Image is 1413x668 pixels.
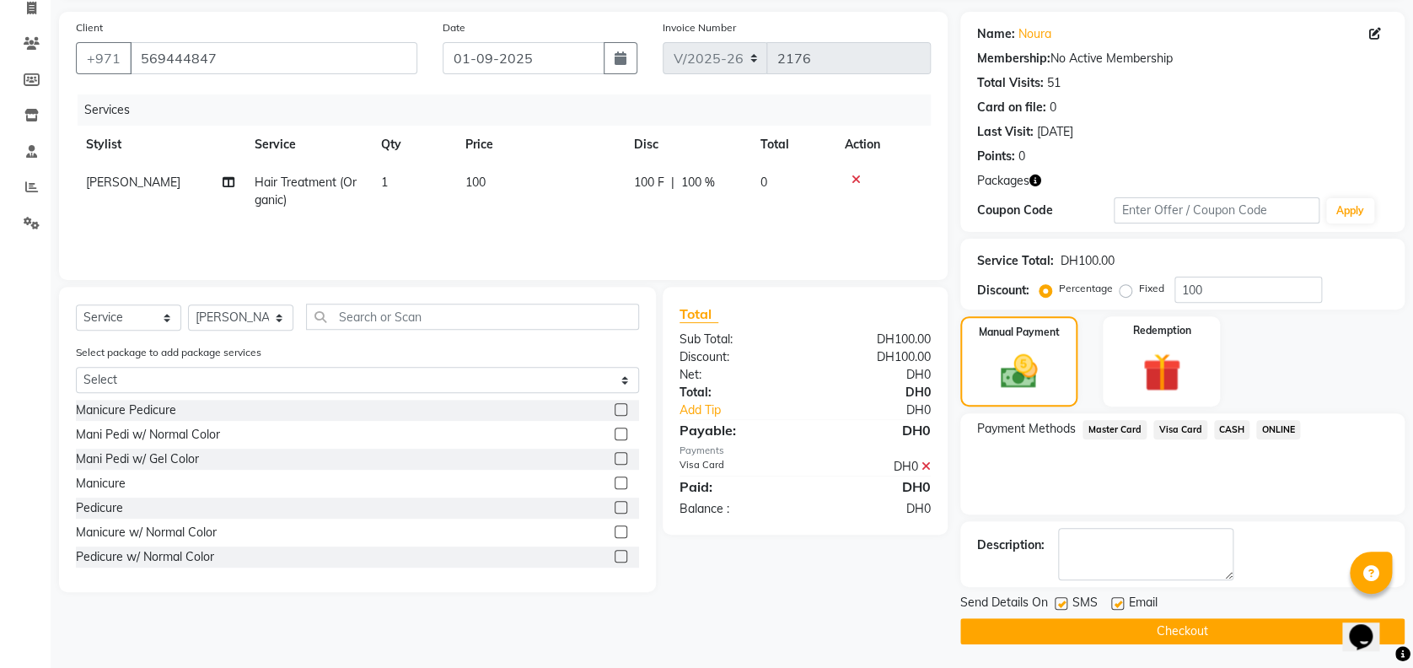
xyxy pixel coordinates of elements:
[1129,594,1158,615] span: Email
[805,500,943,518] div: DH0
[1018,148,1025,165] div: 0
[634,174,664,191] span: 100 F
[306,304,639,330] input: Search or Scan
[667,420,805,440] div: Payable:
[443,20,465,35] label: Date
[977,172,1029,190] span: Packages
[977,282,1029,299] div: Discount:
[76,475,126,493] div: Manicure
[244,126,371,164] th: Service
[805,458,943,476] div: DH0
[455,126,624,164] th: Price
[680,305,718,323] span: Total
[381,175,388,190] span: 1
[130,42,417,74] input: Search by Name/Mobile/Email/Code
[681,174,715,191] span: 100 %
[977,252,1054,270] div: Service Total:
[667,477,805,497] div: Paid:
[667,384,805,401] div: Total:
[977,25,1015,43] div: Name:
[979,325,1060,340] label: Manual Payment
[1047,74,1061,92] div: 51
[76,345,261,360] label: Select package to add package services
[667,348,805,366] div: Discount:
[78,94,943,126] div: Services
[1342,601,1396,651] iframe: chat widget
[667,458,805,476] div: Visa Card
[76,426,220,444] div: Mani Pedi w/ Normal Color
[1059,281,1113,296] label: Percentage
[1018,25,1051,43] a: Noura
[86,175,180,190] span: [PERSON_NAME]
[255,175,357,207] span: Hair Treatment (Organic)
[1153,420,1207,439] span: Visa Card
[1256,420,1300,439] span: ONLINE
[977,148,1015,165] div: Points:
[1072,594,1098,615] span: SMS
[76,524,217,541] div: Manicure w/ Normal Color
[805,477,943,497] div: DH0
[805,366,943,384] div: DH0
[977,99,1046,116] div: Card on file:
[671,174,674,191] span: |
[667,331,805,348] div: Sub Total:
[977,50,1050,67] div: Membership:
[1050,99,1056,116] div: 0
[76,401,176,419] div: Manicure Pedicure
[667,366,805,384] div: Net:
[960,618,1405,644] button: Checkout
[1214,420,1250,439] span: CASH
[1131,348,1193,396] img: _gift.svg
[1139,281,1164,296] label: Fixed
[667,401,829,419] a: Add Tip
[805,348,943,366] div: DH100.00
[667,500,805,518] div: Balance :
[76,548,214,566] div: Pedicure w/ Normal Color
[977,420,1076,438] span: Payment Methods
[1326,198,1374,224] button: Apply
[76,42,132,74] button: +971
[465,175,486,190] span: 100
[805,331,943,348] div: DH100.00
[76,450,199,468] div: Mani Pedi w/ Gel Color
[1083,420,1147,439] span: Master Card
[828,401,943,419] div: DH0
[977,50,1388,67] div: No Active Membership
[663,20,736,35] label: Invoice Number
[1132,323,1190,338] label: Redemption
[805,384,943,401] div: DH0
[76,499,123,517] div: Pedicure
[1037,123,1073,141] div: [DATE]
[977,74,1044,92] div: Total Visits:
[680,444,931,458] div: Payments
[977,202,1114,219] div: Coupon Code
[805,420,943,440] div: DH0
[977,123,1034,141] div: Last Visit:
[760,175,767,190] span: 0
[1061,252,1115,270] div: DH100.00
[76,126,244,164] th: Stylist
[1114,197,1319,224] input: Enter Offer / Coupon Code
[76,20,103,35] label: Client
[989,350,1049,393] img: _cash.svg
[835,126,931,164] th: Action
[750,126,835,164] th: Total
[371,126,455,164] th: Qty
[960,594,1048,615] span: Send Details On
[977,536,1045,554] div: Description:
[624,126,750,164] th: Disc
